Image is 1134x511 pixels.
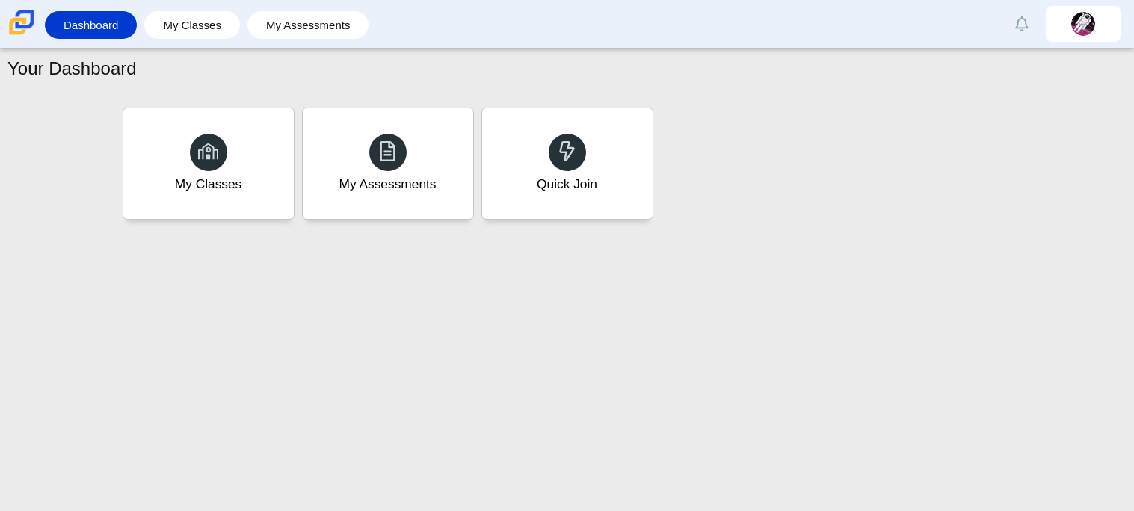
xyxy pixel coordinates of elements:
a: Dashboard [52,11,129,39]
img: Carmen School of Science & Technology [6,7,37,38]
h1: Your Dashboard [7,56,137,81]
a: My Assessments [255,11,362,39]
img: atanasio.chairez.PFqbvB [1071,12,1095,36]
a: Alerts [1005,7,1038,40]
div: My Assessments [339,175,437,193]
div: Quick Join [537,175,597,193]
a: Carmen School of Science & Technology [6,28,37,40]
a: My Classes [123,108,295,220]
a: My Classes [152,11,232,39]
a: Quick Join [481,108,653,220]
div: My Classes [175,175,242,193]
a: My Assessments [302,108,474,220]
a: atanasio.chairez.PFqbvB [1046,6,1121,42]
